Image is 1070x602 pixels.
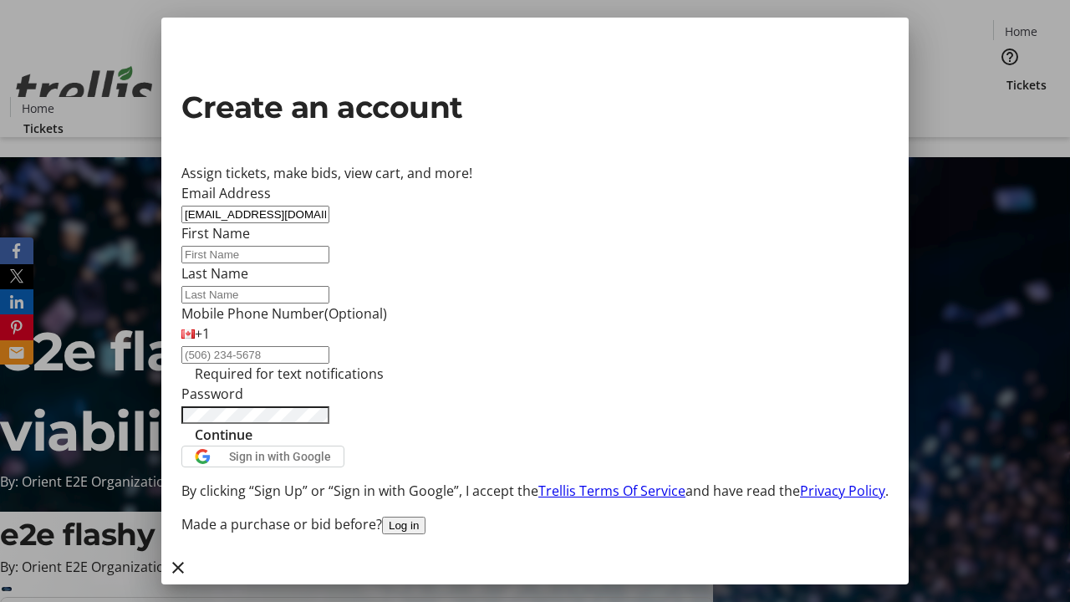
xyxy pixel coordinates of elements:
[181,184,271,202] label: Email Address
[382,517,425,534] button: Log in
[195,425,252,445] span: Continue
[538,482,685,500] a: Trellis Terms Of Service
[161,551,195,584] button: Close
[181,224,250,242] label: First Name
[800,482,885,500] a: Privacy Policy
[229,450,331,463] span: Sign in with Google
[181,264,248,283] label: Last Name
[181,425,266,445] button: Continue
[181,286,329,304] input: Last Name
[181,385,243,403] label: Password
[181,446,344,467] button: Sign in with Google
[181,163,889,183] div: Assign tickets, make bids, view cart, and more!
[181,481,889,501] p: By clicking “Sign Up” or “Sign in with Google”, I accept the and have read the .
[181,514,889,534] div: Made a purchase or bid before?
[181,346,329,364] input: (506) 234-5678
[181,246,329,263] input: First Name
[181,84,889,130] h2: Create an account
[181,206,329,223] input: Email Address
[181,304,387,323] label: Mobile Phone Number (Optional)
[195,364,384,384] tr-hint: Required for text notifications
